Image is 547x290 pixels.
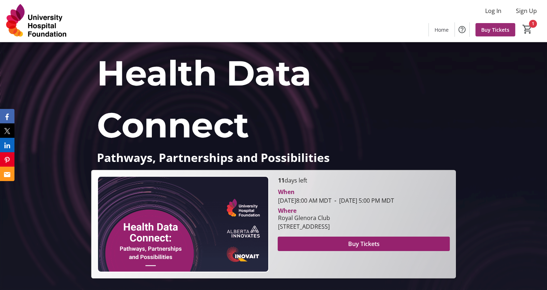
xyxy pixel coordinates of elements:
[348,240,380,248] span: Buy Tickets
[479,5,507,17] button: Log In
[481,26,509,34] span: Buy Tickets
[278,214,330,222] div: Royal Glenora Club
[278,208,296,214] div: Where
[278,176,284,184] span: 11
[278,222,330,231] div: [STREET_ADDRESS]
[435,26,449,34] span: Home
[97,151,450,164] p: Pathways, Partnerships and Possibilities
[331,197,394,205] span: [DATE] 5:00 PM MDT
[429,23,454,36] a: Home
[97,176,269,272] img: Campaign CTA Media Photo
[278,197,331,205] span: [DATE] 8:00 AM MDT
[485,6,501,15] span: Log In
[278,176,449,185] p: days left
[278,188,294,196] div: When
[475,23,515,36] a: Buy Tickets
[516,6,537,15] span: Sign Up
[97,52,311,146] span: Health Data Connect
[510,5,543,17] button: Sign Up
[455,22,469,37] button: Help
[4,3,69,39] img: University Hospital Foundation's Logo
[278,237,449,251] button: Buy Tickets
[331,197,339,205] span: -
[521,23,534,36] button: Cart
